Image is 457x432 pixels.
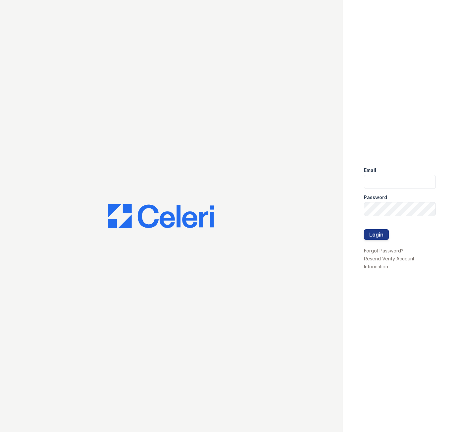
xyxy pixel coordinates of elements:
button: Login [364,229,389,240]
label: Password [364,194,387,201]
a: Resend Verify Account Information [364,256,414,269]
a: Forgot Password? [364,248,403,253]
img: CE_Logo_Blue-a8612792a0a2168367f1c8372b55b34899dd931a85d93a1a3d3e32e68fde9ad4.png [108,204,214,228]
label: Email [364,167,376,174]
